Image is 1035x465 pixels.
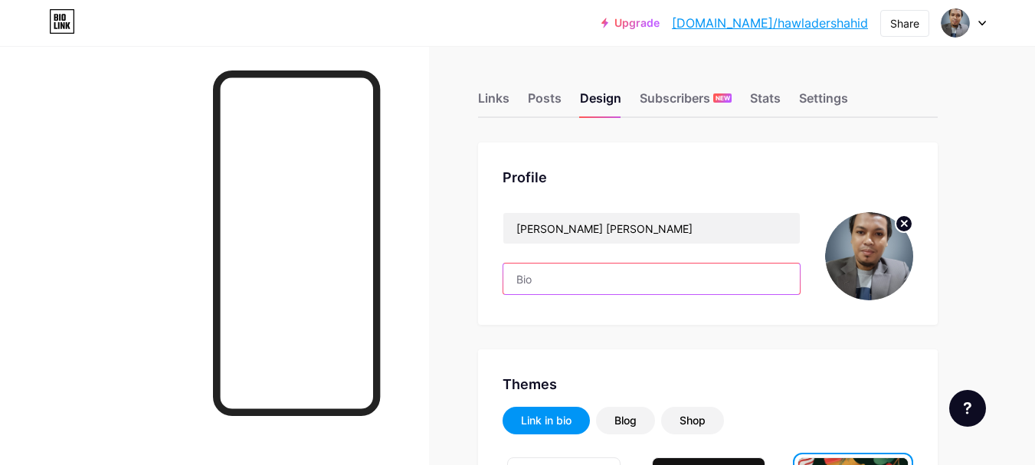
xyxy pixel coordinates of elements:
div: Blog [614,413,637,428]
div: Profile [503,167,913,188]
img: hawladershahid [941,8,970,38]
div: Subscribers [640,89,732,116]
a: [DOMAIN_NAME]/hawladershahid [672,14,868,32]
input: Name [503,213,800,244]
a: Upgrade [601,17,660,29]
div: Settings [799,89,848,116]
span: NEW [716,93,730,103]
div: Shop [680,413,706,428]
div: Share [890,15,919,31]
div: Posts [528,89,562,116]
div: Stats [750,89,781,116]
input: Bio [503,264,800,294]
img: hawladershahid [825,212,913,300]
div: Design [580,89,621,116]
div: Themes [503,374,913,395]
div: Links [478,89,509,116]
div: Link in bio [521,413,572,428]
